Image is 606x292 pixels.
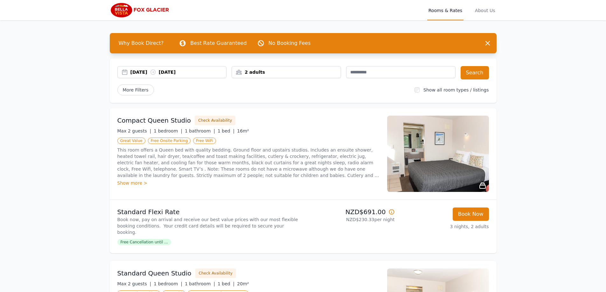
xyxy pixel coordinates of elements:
[110,3,171,18] img: Bella Vista Fox Glacier
[193,138,216,144] span: Free WiFi
[232,69,341,75] div: 2 adults
[195,268,236,278] button: Check Availability
[117,138,145,144] span: Great Value
[117,269,192,278] h3: Standard Queen Studio
[268,39,311,47] p: No Booking Fees
[461,66,489,79] button: Search
[190,39,247,47] p: Best Rate Guaranteed
[237,281,249,286] span: 20m²
[117,239,171,245] span: Free Cancellation until ...
[117,85,154,95] span: More Filters
[130,69,226,75] div: [DATE] [DATE]
[114,37,169,50] span: Why Book Direct?
[218,281,234,286] span: 1 bed |
[154,281,182,286] span: 1 bedroom |
[117,207,301,216] p: Standard Flexi Rate
[117,281,151,286] span: Max 2 guests |
[117,116,191,125] h3: Compact Queen Studio
[218,128,234,133] span: 1 bed |
[400,223,489,230] p: 3 nights, 2 adults
[117,128,151,133] span: Max 2 guests |
[117,147,380,179] p: This room offers a Queen bed with quality bedding. Ground floor and upstairs studios. Includes an...
[117,180,380,186] div: Show more >
[185,128,215,133] span: 1 bathroom |
[148,138,191,144] span: Free Onsite Parking
[154,128,182,133] span: 1 bedroom |
[237,128,249,133] span: 16m²
[453,207,489,221] button: Book Now
[185,281,215,286] span: 1 bathroom |
[306,207,395,216] p: NZD$691.00
[306,216,395,223] p: NZD$230.33 per night
[195,116,235,125] button: Check Availability
[117,216,301,235] p: Book now, pay on arrival and receive our best value prices with our most flexible booking conditi...
[423,87,489,92] label: Show all room types / listings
